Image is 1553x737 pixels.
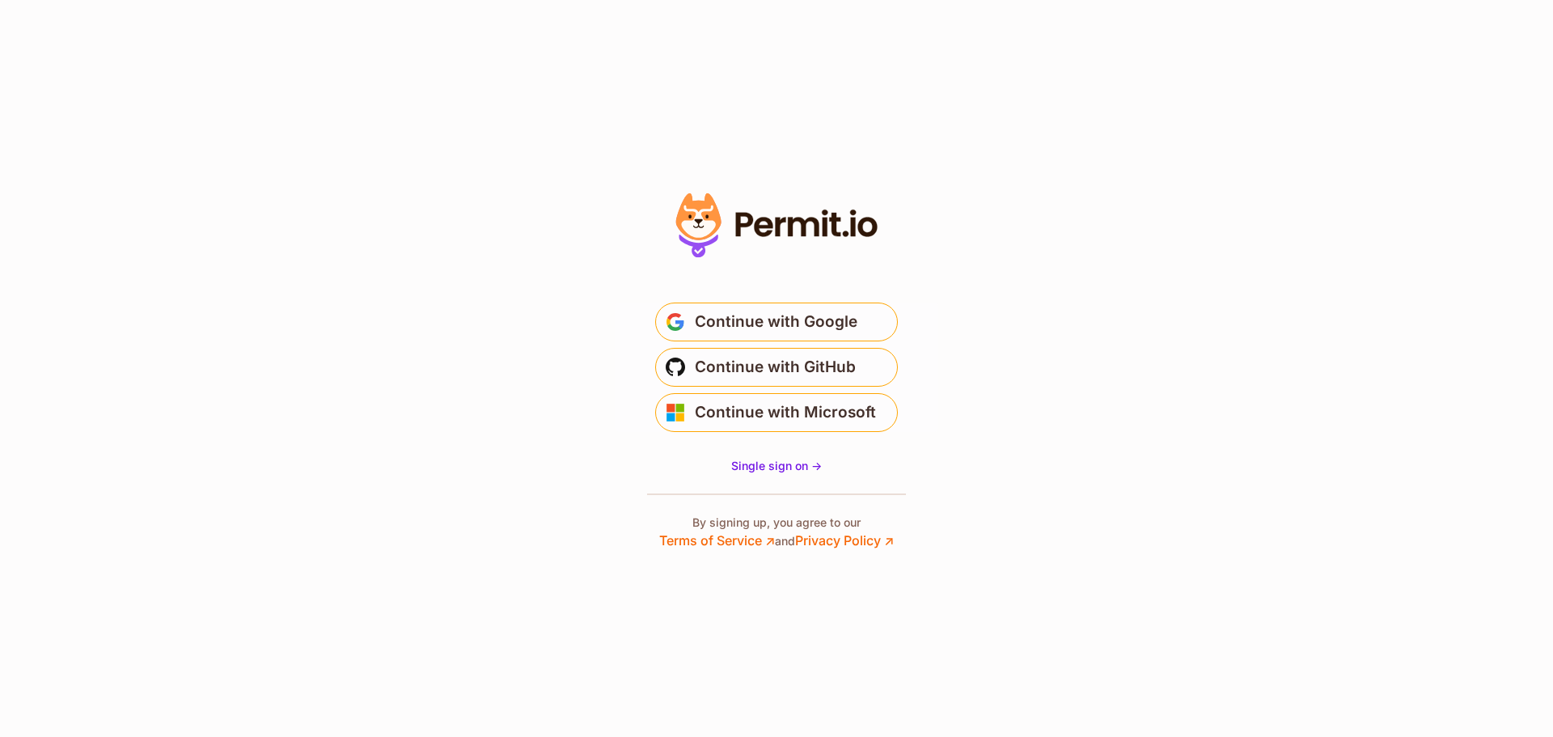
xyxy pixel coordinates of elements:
button: Continue with Microsoft [655,393,898,432]
span: Continue with Microsoft [695,400,876,426]
a: Terms of Service ↗ [659,532,775,549]
span: Single sign on -> [731,459,822,472]
p: By signing up, you agree to our and [659,515,894,550]
button: Continue with GitHub [655,348,898,387]
button: Continue with Google [655,303,898,341]
a: Single sign on -> [731,458,822,474]
span: Continue with GitHub [695,354,856,380]
a: Privacy Policy ↗ [795,532,894,549]
span: Continue with Google [695,309,857,335]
